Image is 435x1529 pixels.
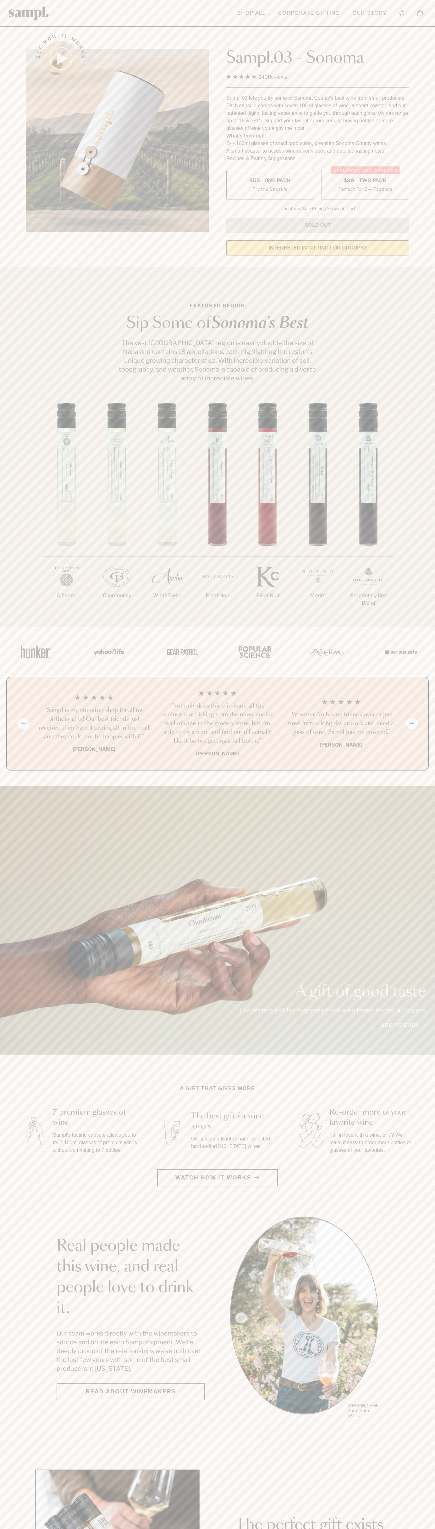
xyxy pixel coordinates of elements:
div: 140Reviews [226,73,287,81]
img: Sampl logo [9,6,49,20]
p: The vast [GEOGRAPHIC_DATA] region is nearly double the size of Napa and contains 18 appellations,... [117,339,318,383]
button: Next slide [406,718,418,729]
li: 4 / 7 [192,403,243,619]
li: 7 / 7 [343,403,394,627]
li: 5 / 7 [243,403,293,619]
p: Gift a tasting flight of hand-selected, hard-to-find [US_STATE] wines. [191,1135,277,1150]
h3: “Sampl is my one-stop shop for all my birthday gifts! Our best friends just received their Sampl ... [37,706,151,741]
li: 3 / 7 [142,403,192,619]
li: Recipes & Pairing Suggestions [226,155,409,162]
b: [PERSON_NAME] [320,742,362,748]
span: $55 - One Pack [250,177,291,184]
b: [PERSON_NAME] [73,746,115,752]
img: Artboard_7_5b34974b-f019-449e-91fb-745f8d0877ee_x450.png [381,638,419,665]
li: 1 / 4 [37,690,151,758]
h3: Re-order more of your favorite wine [329,1107,415,1128]
li: 6 / 7 [293,403,343,619]
a: Our Story [350,6,390,20]
img: Artboard_6_04f9a106-072f-468a-bdd7-f11783b05722_x450.png [89,638,127,665]
b: [PERSON_NAME] [196,751,239,757]
div: Christmas SALE! Save 20% [331,166,400,174]
li: 1 / 7 [41,403,92,619]
li: 2 / 4 [161,690,274,758]
a: Shop All [234,6,269,20]
h2: Sip Some of [117,316,318,331]
li: 3 / 4 [284,690,398,758]
li: 7x - 100ml glasses of small production, premium Sonoma County wines [226,140,409,147]
em: Sonoma's Best [211,316,309,331]
a: Read about Winemakers [57,1383,205,1400]
span: 140 [259,74,268,80]
p: Sampl's tasting capsule allows you to try 7 100ml glasses of premium wines without committing to ... [53,1131,138,1154]
button: Previous slide [17,718,29,729]
p: A gift of good taste [238,984,426,1000]
p: Our team works directly with the winemakers to source and bottle each Sampl shipment. We’re deepl... [57,1329,205,1373]
img: Artboard_5_7fdae55a-36fd-43f7-8bfd-f74a06a2878e_x450.png [162,638,200,665]
div: Sampl.03 lets you try some of Sonoma County's best wine from small producers. Each capsule comes ... [226,94,409,132]
small: Perfect For 2-4 Tastings [338,186,392,192]
strong: What’s Included: [226,133,266,138]
p: [PERSON_NAME] Sutro, Sutro Wines [348,1403,378,1418]
p: White Blend [142,592,192,599]
img: Sampl.03 - Sonoma [26,49,209,232]
img: Artboard_3_0b291449-6e8c-4d07-b2c2-3f3601a19cd1_x450.png [308,638,346,665]
li: 2 / 7 [92,403,142,619]
li: Christmas Sale Pricing Shown In Cart [277,206,358,211]
h1: Sampl.03 - Sonoma [226,49,409,68]
h2: A gift that gives more [180,1085,255,1092]
img: Artboard_4_28b4d326-c26e-48f9-9c80-911f17d6414e_x450.png [235,638,273,665]
p: Featured Region [117,302,318,310]
h2: Real people made this wine, and real people love to drink it. [57,1236,205,1319]
h3: The best gift for wine lovers [191,1111,277,1131]
p: Pinot Noir [192,592,243,599]
img: Artboard_1_c8cd28af-0030-4af1-819c-248e302c7f06_x450.png [16,638,54,665]
button: Sold Out [226,218,409,233]
h3: 7 premium glasses of wine [53,1107,138,1128]
p: Pinot Noir [243,592,293,599]
p: The perfect gift for everyone from wine lovers to casual sippers. [238,1006,426,1015]
a: Corporate Gifting [275,6,343,20]
p: Albarino [41,592,92,599]
div: slide 1 [230,1217,378,1419]
button: See how it works [43,41,79,76]
span: Reviews [268,74,287,80]
li: A smart coaster to access winemaker videos and detailed tasting notes. [226,147,409,155]
h3: “Not only does this eliminate all the confusion of picking from the never ending wall of wine in ... [161,702,274,746]
p: Chardonnay [92,592,142,599]
p: Fall in love with a wine, or 7? We make it easy to order more bottles or glasses of your favorites. [329,1131,415,1154]
p: Proprietary Red Blend [343,592,394,607]
button: Watch how it works [157,1169,278,1186]
a: Add to cart [380,1021,426,1029]
h3: “Whether I'm having friends over or just tired from a long day at work and need a glass of wine, ... [284,710,398,737]
span: $88 - Two Pack [344,177,387,184]
small: Try the Capsule [253,186,288,192]
a: interested in gifting for groups? [226,240,409,255]
ul: carousel [230,1217,378,1419]
p: Merlot [293,592,343,599]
